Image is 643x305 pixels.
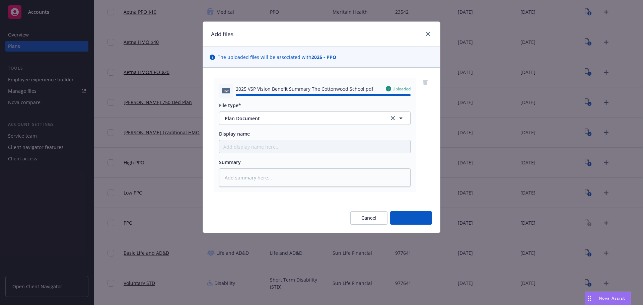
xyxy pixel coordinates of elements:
span: Summary [219,159,241,165]
span: Plan Document [225,115,380,122]
span: Uploaded [392,86,411,92]
a: remove [421,78,429,86]
button: Plan Documentclear selection [219,111,411,125]
span: Add files [401,215,421,221]
button: Nova Assist [585,292,631,305]
a: clear selection [389,114,397,122]
span: File type* [219,102,241,108]
span: Display name [219,131,250,137]
span: Nova Assist [599,295,625,301]
span: 2025 VSP Vision Benefit Summary The Cottonwood School.pdf [236,85,373,92]
span: Cancel [361,215,376,221]
div: Drag to move [585,292,593,305]
a: close [424,30,432,38]
input: Add display name here... [219,140,410,153]
button: Add files [390,211,432,225]
strong: 2025 - PPO [311,54,336,60]
span: pdf [222,88,230,93]
span: The uploaded files will be associated with [218,54,336,61]
button: Cancel [350,211,387,225]
h1: Add files [211,30,233,39]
